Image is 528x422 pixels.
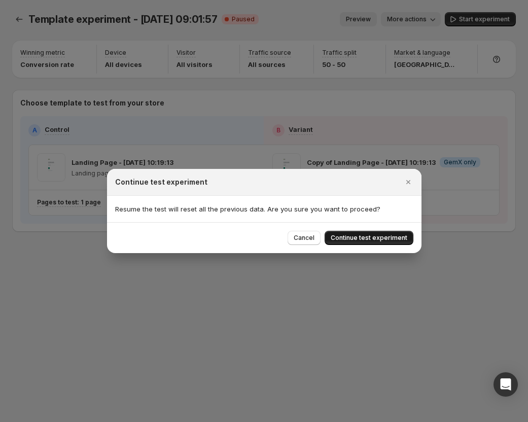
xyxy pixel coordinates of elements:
[325,231,413,245] button: Continue test experiment
[115,177,207,187] h2: Continue test experiment
[494,372,518,397] div: Open Intercom Messenger
[401,175,415,189] button: Close
[294,234,314,242] span: Cancel
[115,204,413,214] p: Resume the test will reset all the previous data. Are you sure you want to proceed?
[331,234,407,242] span: Continue test experiment
[288,231,321,245] button: Cancel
